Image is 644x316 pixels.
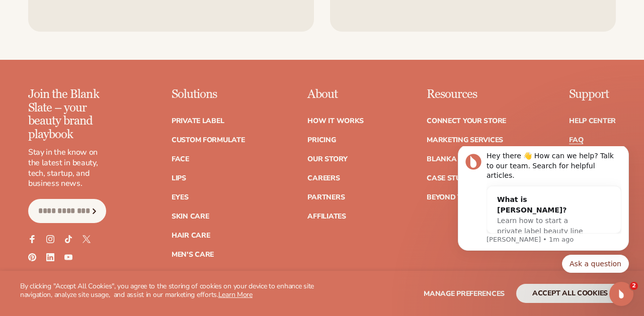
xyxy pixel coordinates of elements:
div: What is [PERSON_NAME]?Learn how to start a private label beauty line with [PERSON_NAME] [44,40,158,109]
a: Partners [307,194,345,201]
p: Resources [427,88,506,101]
a: Blanka Academy [427,156,494,163]
div: Quick reply options [15,109,186,127]
img: Profile image for Lee [23,8,39,24]
button: Subscribe [84,199,106,223]
a: Connect your store [427,118,506,125]
button: Quick reply: Ask a question [119,109,186,127]
a: Pricing [307,137,336,144]
a: Skin Care [172,213,209,220]
span: Manage preferences [424,289,505,298]
a: Lips [172,175,186,182]
a: Beyond the brand [427,194,499,201]
a: Marketing services [427,137,503,144]
p: Solutions [172,88,245,101]
a: Careers [307,175,340,182]
a: How It Works [307,118,364,125]
p: Support [569,88,616,101]
span: 2 [630,282,638,290]
a: Affiliates [307,213,346,220]
a: Our Story [307,156,347,163]
iframe: Intercom notifications message [443,146,644,279]
a: Help Center [569,118,616,125]
button: Manage preferences [424,284,505,303]
div: Hey there 👋 How can we help? Talk to our team. Search for helpful articles. [44,5,179,35]
a: Learn More [218,290,253,299]
a: FAQ [569,137,583,144]
p: Join the Blank Slate – your beauty brand playbook [28,88,106,141]
a: Custom formulate [172,137,245,144]
iframe: Intercom live chat [609,282,633,306]
a: Men's Care [172,251,214,258]
p: By clicking "Accept All Cookies", you agree to the storing of cookies on your device to enhance s... [20,282,322,299]
a: Accessories [172,270,220,277]
a: Case Studies [427,175,476,182]
a: Eyes [172,194,189,201]
p: Message from Lee, sent 1m ago [44,89,179,98]
div: Message content [44,5,179,87]
button: accept all cookies [516,284,624,303]
p: About [307,88,364,101]
p: Stay in the know on the latest in beauty, tech, startup, and business news. [28,147,106,189]
span: Learn how to start a private label beauty line with [PERSON_NAME] [54,70,140,99]
div: What is [PERSON_NAME]? [54,48,148,69]
a: Face [172,156,189,163]
a: Private label [172,118,224,125]
a: Hair Care [172,232,210,239]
